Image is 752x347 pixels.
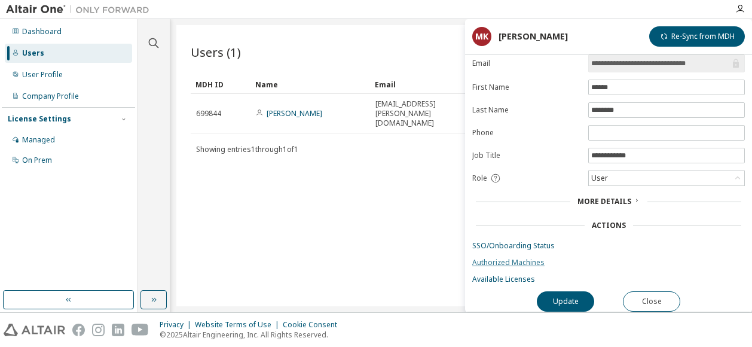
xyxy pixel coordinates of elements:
span: Showing entries 1 through 1 of 1 [196,144,298,154]
div: Company Profile [22,92,79,101]
div: Cookie Consent [283,320,344,330]
div: User [589,172,610,185]
label: First Name [472,83,581,92]
div: Actions [592,221,626,230]
span: Role [472,173,487,183]
img: facebook.svg [72,324,85,336]
div: MDH ID [195,75,246,94]
span: Users (1) [191,44,241,60]
a: Available Licenses [472,275,745,284]
div: Email [375,75,485,94]
div: User [589,171,744,185]
span: 699844 [196,109,221,118]
button: Close [623,291,680,312]
a: [PERSON_NAME] [267,108,322,118]
img: youtube.svg [132,324,149,336]
div: Users [22,48,44,58]
img: altair_logo.svg [4,324,65,336]
div: [PERSON_NAME] [499,32,568,41]
a: SSO/Onboarding Status [472,241,745,251]
span: More Details [577,196,631,206]
button: Update [537,291,594,312]
button: Re-Sync from MDH [649,26,745,47]
label: Phone [472,128,581,138]
img: linkedin.svg [112,324,124,336]
label: Email [472,59,581,68]
label: Job Title [472,151,581,160]
div: License Settings [8,114,71,124]
span: [EMAIL_ADDRESS][PERSON_NAME][DOMAIN_NAME] [375,99,484,128]
div: On Prem [22,156,52,165]
div: User Profile [22,70,63,80]
div: mk [472,27,491,46]
div: Website Terms of Use [195,320,283,330]
p: © 2025 Altair Engineering, Inc. All Rights Reserved. [160,330,344,340]
img: Altair One [6,4,155,16]
a: Authorized Machines [472,258,745,267]
div: Managed [22,135,55,145]
img: instagram.svg [92,324,105,336]
div: Dashboard [22,27,62,36]
div: Privacy [160,320,195,330]
div: Name [255,75,365,94]
label: Last Name [472,105,581,115]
